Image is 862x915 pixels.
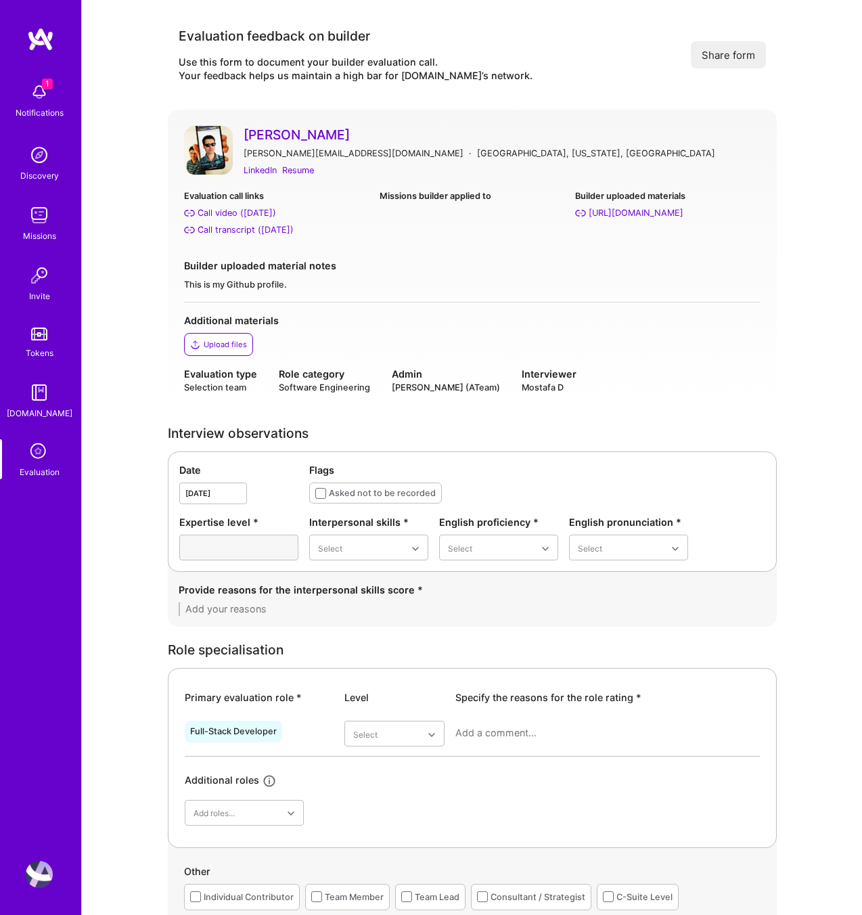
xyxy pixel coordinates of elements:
div: Additional roles [185,773,259,788]
a: User Avatar [22,861,56,888]
img: tokens [31,328,47,340]
div: Evaluation [20,465,60,479]
div: This is my Github profile. [184,278,761,291]
i: icon Chevron [288,810,294,817]
div: Interviewer [522,367,576,381]
div: Level [344,690,445,705]
div: Additional materials [184,313,761,328]
img: guide book [26,379,53,406]
i: Call video (Oct 01, 2025) [184,208,195,219]
div: Mostafa D [522,381,576,394]
div: Date [179,463,298,477]
div: Other [184,864,761,884]
a: Call video ([DATE]) [184,206,369,220]
div: [PERSON_NAME][EMAIL_ADDRESS][DOMAIN_NAME] [244,146,463,160]
div: Team Member [325,890,384,904]
i: Call transcript (Oct 01, 2025) [184,225,195,236]
div: Evaluation call links [184,189,369,203]
img: User Avatar [184,126,233,175]
div: Evaluation feedback on builder [179,27,532,45]
img: teamwork [26,202,53,229]
div: English pronunciation * [569,515,688,529]
a: Call transcript ([DATE]) [184,223,369,237]
div: Admin [392,367,500,381]
div: Select [318,541,342,555]
i: https://github.com/xavierjs [575,208,586,219]
div: Use this form to document your builder evaluation call. Your feedback helps us maintain a high ba... [179,55,532,83]
a: User Avatar [184,126,233,178]
div: Tokens [26,346,53,360]
button: Share form [691,41,766,68]
div: Missions [23,229,56,243]
a: [URL][DOMAIN_NAME] [575,206,760,220]
i: icon Upload2 [190,339,201,350]
div: Expertise level * [179,515,298,529]
div: Consultant / Strategist [491,890,585,904]
div: Select [353,727,378,741]
div: Role category [279,367,370,381]
div: Role specialisation [168,643,777,657]
div: Builder uploaded material notes [184,259,761,273]
div: Interpersonal skills * [309,515,428,529]
div: Call transcript (Oct 01, 2025) [198,223,294,237]
div: Primary evaluation role * [185,690,334,705]
div: Asked not to be recorded [329,486,436,500]
i: icon Chevron [542,545,549,552]
div: Selection team [184,381,257,394]
img: discovery [26,141,53,169]
div: English proficiency * [439,515,558,529]
div: Full-Stack Developer [190,726,277,737]
i: icon Info [262,774,277,789]
i: icon Chevron [672,545,679,552]
div: Interview observations [168,426,777,441]
div: Invite [29,289,50,303]
i: icon SelectionTeam [26,439,52,465]
img: logo [27,27,54,51]
a: [PERSON_NAME] [244,126,761,143]
div: · [469,146,472,160]
div: Missions builder applied to [380,189,564,203]
div: Specify the reasons for the role rating * [455,690,760,705]
div: C-Suite Level [616,890,673,904]
img: User Avatar [26,861,53,888]
div: Select [448,541,472,555]
div: Select [578,541,602,555]
div: Discovery [20,169,59,183]
div: [GEOGRAPHIC_DATA], [US_STATE], [GEOGRAPHIC_DATA] [477,146,715,160]
div: Add roles... [194,806,235,820]
div: Evaluation type [184,367,257,381]
div: Software Engineering [279,381,370,394]
div: [PERSON_NAME] (ATeam) [392,381,500,394]
img: Invite [26,262,53,289]
div: Individual Contributor [204,890,294,904]
a: LinkedIn [244,163,277,177]
div: Notifications [16,106,64,120]
i: icon Chevron [428,732,435,738]
div: Builder uploaded materials [575,189,760,203]
img: bell [26,79,53,106]
div: Team Lead [415,890,459,904]
div: Call video (Oct 01, 2025) [198,206,276,220]
div: Flags [309,463,765,477]
div: Provide reasons for the interpersonal skills score * [179,583,766,597]
div: https://github.com/xavierjs [589,206,683,220]
div: Upload files [204,339,247,350]
a: Resume [282,163,314,177]
i: icon Chevron [412,545,419,552]
div: [DOMAIN_NAME] [7,406,72,420]
span: 1 [42,79,53,89]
